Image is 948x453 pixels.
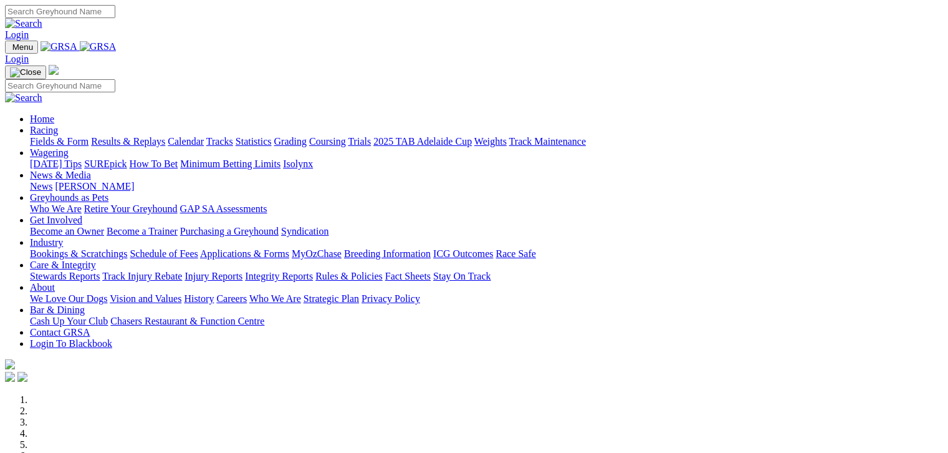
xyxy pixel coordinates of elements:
div: News & Media [30,181,943,192]
img: Close [10,67,41,77]
a: News [30,181,52,192]
a: Stewards Reports [30,271,100,281]
a: Bookings & Scratchings [30,248,127,259]
div: Care & Integrity [30,271,943,282]
button: Toggle navigation [5,41,38,54]
a: Login [5,54,29,64]
a: Applications & Forms [200,248,289,259]
a: History [184,293,214,304]
a: Syndication [281,226,328,236]
a: Strategic Plan [304,293,359,304]
a: News & Media [30,170,91,180]
a: SUREpick [84,158,127,169]
a: Results & Replays [91,136,165,147]
a: Purchasing a Greyhound [180,226,279,236]
a: Track Maintenance [509,136,586,147]
a: Bar & Dining [30,304,85,315]
a: Racing [30,125,58,135]
button: Toggle navigation [5,66,46,79]
a: Injury Reports [184,271,242,281]
div: Industry [30,248,943,260]
a: Greyhounds as Pets [30,192,108,203]
img: GRSA [80,41,117,52]
a: Isolynx [283,158,313,169]
a: About [30,282,55,293]
input: Search [5,79,115,92]
img: logo-grsa-white.png [49,65,59,75]
img: Search [5,92,42,104]
a: MyOzChase [292,248,342,259]
a: Weights [474,136,507,147]
div: Bar & Dining [30,316,943,327]
a: Race Safe [496,248,535,259]
a: Contact GRSA [30,327,90,338]
a: Careers [216,293,247,304]
a: Login To Blackbook [30,338,112,349]
div: About [30,293,943,304]
a: We Love Our Dogs [30,293,107,304]
a: Chasers Restaurant & Function Centre [110,316,264,326]
a: [PERSON_NAME] [55,181,134,192]
a: 2025 TAB Adelaide Cup [373,136,472,147]
a: Track Injury Rebate [102,271,182,281]
a: Stay On Track [433,271,491,281]
a: Rules & Policies [315,271,383,281]
a: Tracks [206,136,233,147]
a: How To Bet [130,158,178,169]
a: Who We Are [30,203,82,214]
a: Get Involved [30,215,82,225]
div: Racing [30,136,943,147]
a: Care & Integrity [30,260,96,270]
img: twitter.svg [17,372,27,382]
a: Breeding Information [344,248,431,259]
a: [DATE] Tips [30,158,82,169]
a: Who We Are [249,293,301,304]
img: facebook.svg [5,372,15,382]
a: Wagering [30,147,69,158]
div: Wagering [30,158,943,170]
a: Trials [348,136,371,147]
img: GRSA [41,41,77,52]
img: logo-grsa-white.png [5,359,15,369]
a: Fact Sheets [385,271,431,281]
a: Vision and Values [110,293,181,304]
a: Fields & Form [30,136,89,147]
div: Get Involved [30,226,943,237]
a: Home [30,114,54,124]
a: Grading [274,136,307,147]
a: GAP SA Assessments [180,203,267,214]
a: Become an Owner [30,226,104,236]
span: Menu [12,42,33,52]
a: Calendar [168,136,204,147]
a: Login [5,29,29,40]
a: Industry [30,237,63,248]
img: Search [5,18,42,29]
input: Search [5,5,115,18]
a: Integrity Reports [245,271,313,281]
div: Greyhounds as Pets [30,203,943,215]
a: Schedule of Fees [130,248,198,259]
a: Coursing [309,136,346,147]
a: Become a Trainer [107,226,178,236]
a: Minimum Betting Limits [180,158,280,169]
a: ICG Outcomes [433,248,493,259]
a: Cash Up Your Club [30,316,108,326]
a: Statistics [236,136,272,147]
a: Privacy Policy [361,293,420,304]
a: Retire Your Greyhound [84,203,178,214]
